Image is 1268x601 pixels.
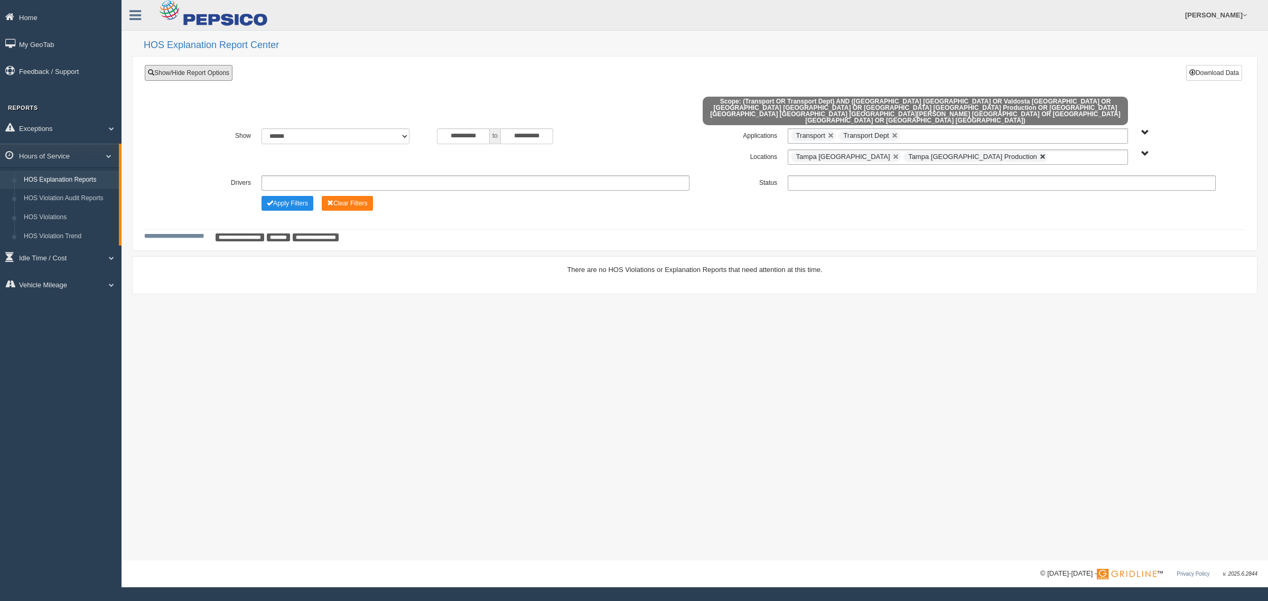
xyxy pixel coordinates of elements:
[1177,571,1209,577] a: Privacy Policy
[145,65,232,81] a: Show/Hide Report Options
[262,196,313,211] button: Change Filter Options
[695,175,782,188] label: Status
[1097,569,1157,579] img: Gridline
[19,171,119,190] a: HOS Explanation Reports
[322,196,373,211] button: Change Filter Options
[169,128,256,141] label: Show
[144,265,1245,275] div: There are no HOS Violations or Explanation Reports that need attention at this time.
[19,208,119,227] a: HOS Violations
[19,227,119,246] a: HOS Violation Trend
[19,189,119,208] a: HOS Violation Audit Reports
[843,132,889,139] span: Transport Dept
[1040,568,1257,579] div: © [DATE]-[DATE] - ™
[796,153,890,161] span: Tampa [GEOGRAPHIC_DATA]
[695,128,782,141] label: Applications
[144,40,1257,51] h2: HOS Explanation Report Center
[1223,571,1257,577] span: v. 2025.6.2844
[908,153,1037,161] span: Tampa [GEOGRAPHIC_DATA] Production
[1186,65,1242,81] button: Download Data
[169,175,256,188] label: Drivers
[796,132,825,139] span: Transport
[490,128,500,144] span: to
[703,97,1128,125] span: Scope: (Transport OR Transport Dept) AND ([GEOGRAPHIC_DATA] [GEOGRAPHIC_DATA] OR Valdosta [GEOGRA...
[695,149,782,162] label: Locations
